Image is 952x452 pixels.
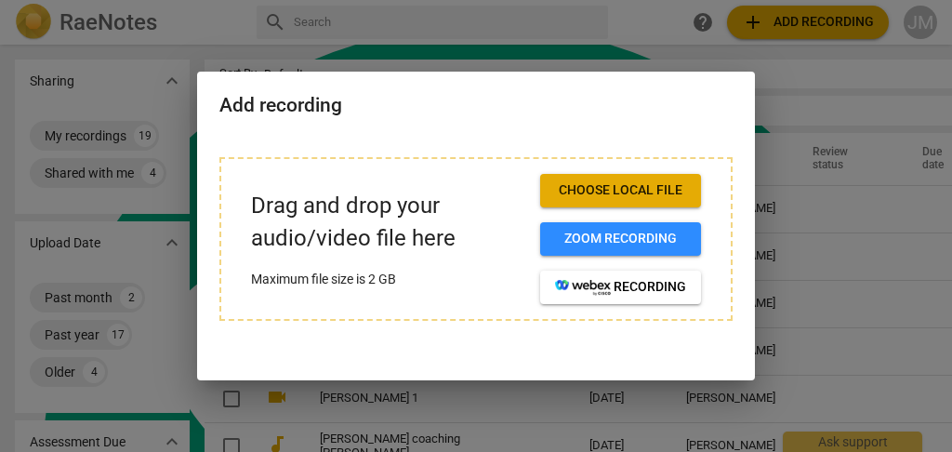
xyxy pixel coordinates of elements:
[219,94,733,117] h2: Add recording
[540,222,701,256] button: Zoom recording
[555,230,686,248] span: Zoom recording
[555,181,686,200] span: Choose local file
[251,270,525,289] p: Maximum file size is 2 GB
[540,174,701,207] button: Choose local file
[555,278,686,297] span: recording
[251,190,525,255] p: Drag and drop your audio/video file here
[540,271,701,304] button: recording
